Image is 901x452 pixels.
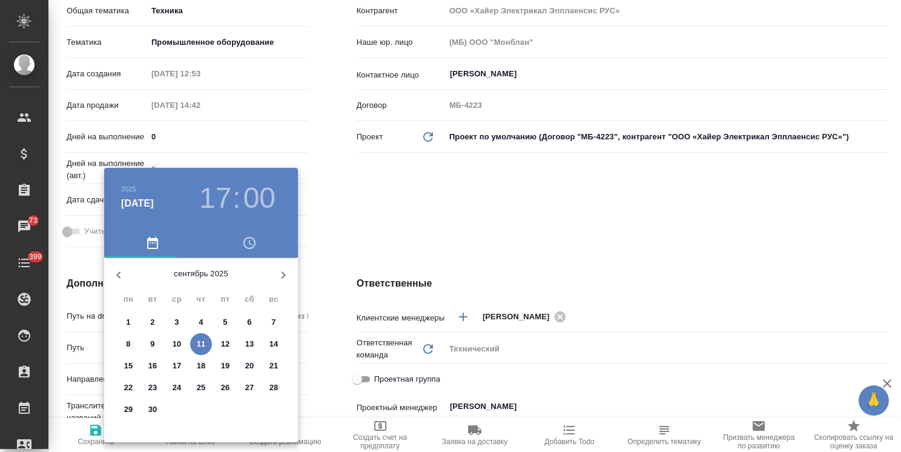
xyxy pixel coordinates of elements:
[148,360,157,372] p: 16
[148,404,157,416] p: 30
[166,377,188,399] button: 24
[121,185,136,193] button: 2025
[142,311,163,333] button: 2
[239,333,260,355] button: 13
[142,333,163,355] button: 9
[117,333,139,355] button: 8
[190,355,212,377] button: 18
[214,355,236,377] button: 19
[263,311,285,333] button: 7
[271,316,276,328] p: 7
[263,377,285,399] button: 28
[150,316,154,328] p: 2
[243,181,276,215] button: 00
[173,338,182,350] p: 10
[221,382,230,394] p: 26
[269,338,279,350] p: 14
[199,316,203,328] p: 4
[197,382,206,394] p: 25
[263,333,285,355] button: 14
[197,360,206,372] p: 18
[117,355,139,377] button: 15
[223,316,227,328] p: 5
[166,355,188,377] button: 17
[117,399,139,420] button: 29
[233,181,240,215] h3: :
[239,377,260,399] button: 27
[173,382,182,394] p: 24
[133,268,269,280] p: сентябрь 2025
[221,360,230,372] p: 19
[245,360,254,372] p: 20
[126,316,130,328] p: 1
[221,338,230,350] p: 12
[126,338,130,350] p: 8
[190,333,212,355] button: 11
[197,338,206,350] p: 11
[124,360,133,372] p: 15
[239,293,260,305] span: сб
[214,293,236,305] span: пт
[269,382,279,394] p: 28
[190,311,212,333] button: 4
[117,293,139,305] span: пн
[239,355,260,377] button: 20
[166,293,188,305] span: ср
[245,338,254,350] p: 13
[214,377,236,399] button: 26
[263,355,285,377] button: 21
[166,311,188,333] button: 3
[117,377,139,399] button: 22
[245,382,254,394] p: 27
[142,377,163,399] button: 23
[199,181,231,215] button: 17
[166,333,188,355] button: 10
[142,293,163,305] span: вт
[190,377,212,399] button: 25
[269,360,279,372] p: 21
[239,311,260,333] button: 6
[124,404,133,416] p: 29
[121,196,154,211] button: [DATE]
[142,355,163,377] button: 16
[190,293,212,305] span: чт
[214,333,236,355] button: 12
[150,338,154,350] p: 9
[214,311,236,333] button: 5
[148,382,157,394] p: 23
[263,293,285,305] span: вс
[142,399,163,420] button: 30
[173,360,182,372] p: 17
[117,311,139,333] button: 1
[247,316,251,328] p: 6
[174,316,179,328] p: 3
[124,382,133,394] p: 22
